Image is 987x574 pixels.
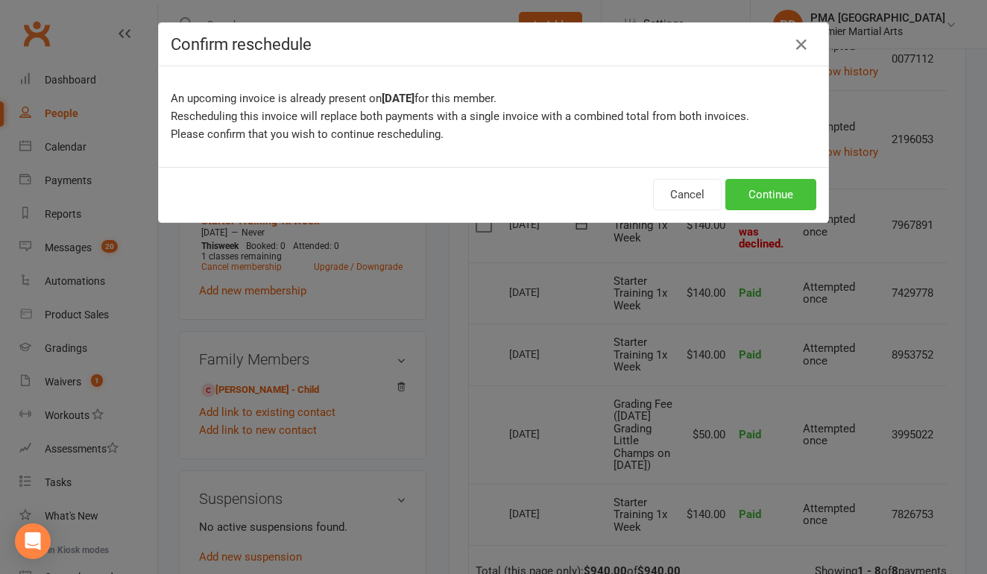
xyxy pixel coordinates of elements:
button: Close [789,33,813,57]
p: An upcoming invoice is already present on for this member. Rescheduling this invoice will replace... [171,89,816,143]
b: [DATE] [382,92,414,105]
div: Open Intercom Messenger [15,523,51,559]
button: Continue [725,179,816,210]
h4: Confirm reschedule [171,35,816,54]
button: Cancel [653,179,722,210]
